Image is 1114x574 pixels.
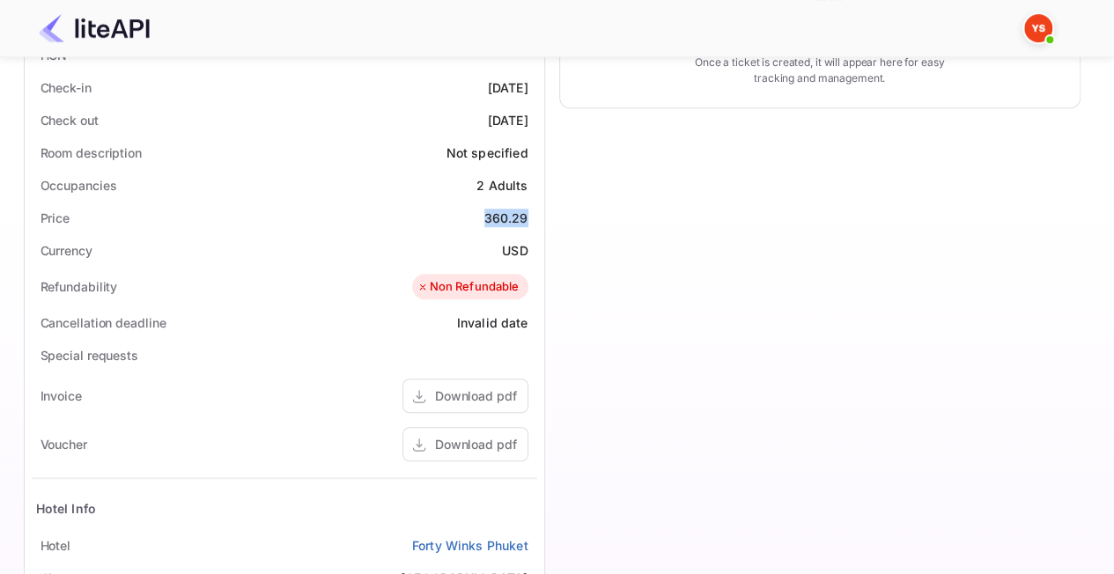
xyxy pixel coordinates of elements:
div: Room description [41,143,142,162]
div: Refundability [41,277,118,296]
img: Yandex Support [1024,14,1052,42]
a: Forty Winks Phuket [412,536,528,555]
div: Invoice [41,386,82,405]
div: Download pdf [435,435,517,453]
div: Download pdf [435,386,517,405]
div: 2 Adults [476,176,527,195]
div: Non Refundable [417,278,519,296]
div: [DATE] [488,111,528,129]
img: LiteAPI Logo [39,14,150,42]
div: Check-in [41,78,92,97]
div: [DATE] [488,78,528,97]
div: 360.29 [484,209,528,227]
div: Voucher [41,435,87,453]
div: Invalid date [457,313,528,332]
div: Hotel Info [36,499,97,518]
div: Occupancies [41,176,117,195]
div: Check out [41,111,99,129]
div: Special requests [41,346,138,364]
div: USD [502,241,527,260]
div: Price [41,209,70,227]
div: Hotel [41,536,71,555]
p: Once a ticket is created, it will appear here for easy tracking and management. [681,55,959,86]
div: Not specified [446,143,528,162]
div: Currency [41,241,92,260]
div: Cancellation deadline [41,313,166,332]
